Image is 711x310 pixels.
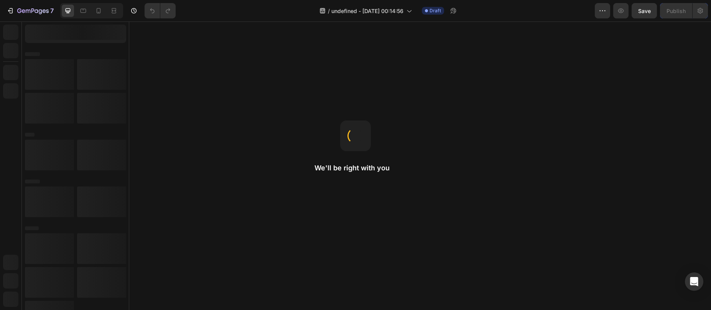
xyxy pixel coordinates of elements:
button: 7 [3,3,57,18]
div: Undo/Redo [145,3,176,18]
span: Draft [430,7,441,14]
span: / [328,7,330,15]
span: Save [638,8,651,14]
div: Publish [667,7,686,15]
button: Publish [660,3,692,18]
p: 7 [50,6,54,15]
h2: We'll be right with you [314,163,397,173]
div: Open Intercom Messenger [685,272,703,291]
span: undefined - [DATE] 00:14:56 [331,7,403,15]
button: Save [632,3,657,18]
